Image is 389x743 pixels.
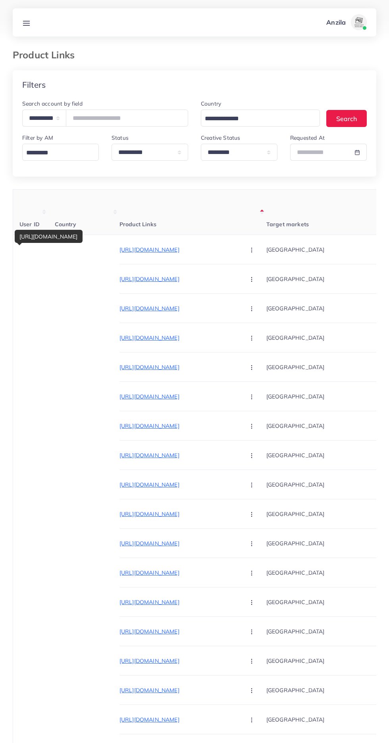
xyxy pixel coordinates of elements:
p: [GEOGRAPHIC_DATA] [266,241,385,258]
p: [GEOGRAPHIC_DATA] [266,505,385,523]
p: [URL][DOMAIN_NAME] [119,274,239,284]
label: Country [201,100,221,108]
p: [URL][DOMAIN_NAME] [119,304,239,313]
p: [GEOGRAPHIC_DATA] [266,417,385,435]
button: Search [326,110,367,127]
h4: Filters [22,80,46,90]
img: avatar [351,14,367,30]
span: Country [55,221,76,228]
p: [URL][DOMAIN_NAME] [119,685,239,695]
h3: Product Links [13,49,81,61]
p: [GEOGRAPHIC_DATA] [266,564,385,581]
p: [URL][DOMAIN_NAME] [119,539,239,548]
p: [URL][DOMAIN_NAME] [119,245,239,254]
p: [GEOGRAPHIC_DATA] [266,593,385,611]
label: Creative Status [201,134,240,142]
p: [GEOGRAPHIC_DATA] [266,446,385,464]
span: User ID [19,221,40,228]
p: [URL][DOMAIN_NAME] [119,627,239,636]
p: [GEOGRAPHIC_DATA] [266,270,385,288]
p: [URL][DOMAIN_NAME] [119,333,239,343]
input: Search for option [23,147,94,159]
a: Anzilaavatar [322,14,370,30]
p: [GEOGRAPHIC_DATA] [266,652,385,670]
p: [URL][DOMAIN_NAME] [119,597,239,607]
p: [URL][DOMAIN_NAME] [119,480,239,489]
p: [URL][DOMAIN_NAME] [119,392,239,401]
div: Search for option [22,144,99,161]
span: Product Links [119,221,156,228]
p: [URL][DOMAIN_NAME] [119,362,239,372]
p: [URL][DOMAIN_NAME] [119,450,239,460]
input: Search for option [202,113,310,125]
p: [GEOGRAPHIC_DATA] [266,387,385,405]
p: Anzila [326,17,346,27]
p: [GEOGRAPHIC_DATA] [266,475,385,493]
p: [GEOGRAPHIC_DATA] [266,534,385,552]
label: Status [112,134,129,142]
label: Requested At [290,134,325,142]
div: Search for option [201,110,320,127]
label: Search account by field [22,100,83,108]
p: [GEOGRAPHIC_DATA] [266,681,385,699]
p: [URL][DOMAIN_NAME] [119,656,239,666]
span: Target markets [266,221,309,228]
p: [URL][DOMAIN_NAME] [119,568,239,577]
p: [GEOGRAPHIC_DATA] [266,710,385,728]
p: [GEOGRAPHIC_DATA] [266,358,385,376]
p: [GEOGRAPHIC_DATA] [266,329,385,346]
p: [URL][DOMAIN_NAME] [119,421,239,431]
p: [URL][DOMAIN_NAME] [119,715,239,724]
p: [URL][DOMAIN_NAME] [119,509,239,519]
div: [URL][DOMAIN_NAME] [15,230,83,243]
p: [GEOGRAPHIC_DATA] [266,622,385,640]
label: Filter by AM [22,134,53,142]
p: [GEOGRAPHIC_DATA] [266,299,385,317]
